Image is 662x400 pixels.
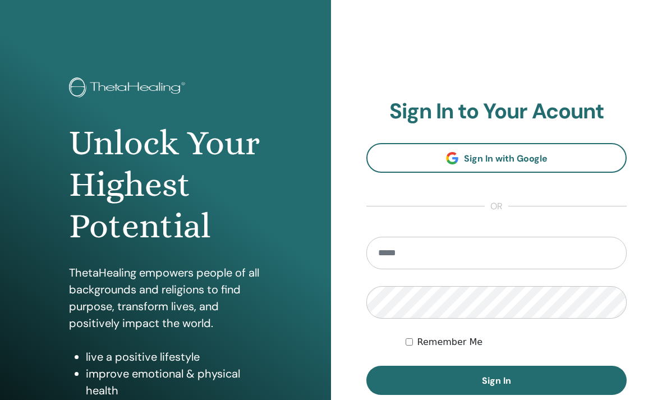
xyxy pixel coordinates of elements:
[69,264,261,332] p: ThetaHealing empowers people of all backgrounds and religions to find purpose, transform lives, a...
[417,335,483,349] label: Remember Me
[69,122,261,247] h1: Unlock Your Highest Potential
[86,348,261,365] li: live a positive lifestyle
[485,200,508,213] span: or
[464,153,548,164] span: Sign In with Google
[366,366,627,395] button: Sign In
[366,99,627,125] h2: Sign In to Your Acount
[482,375,511,387] span: Sign In
[366,143,627,173] a: Sign In with Google
[86,365,261,399] li: improve emotional & physical health
[406,335,627,349] div: Keep me authenticated indefinitely or until I manually logout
